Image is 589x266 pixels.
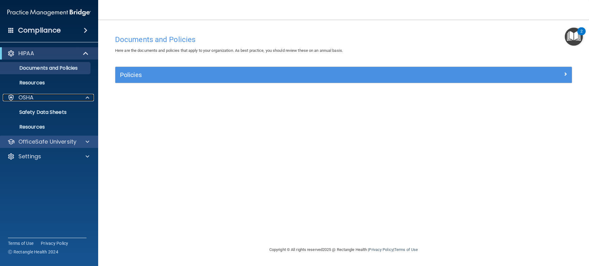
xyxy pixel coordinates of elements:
a: OfficeSafe University [7,138,89,145]
a: Settings [7,153,89,160]
h4: Documents and Policies [115,36,572,44]
a: Privacy Policy [41,240,68,246]
a: HIPAA [7,50,89,57]
p: Settings [18,153,41,160]
button: Open Resource Center, 2 new notifications [565,28,583,46]
iframe: Drift Widget Chat Controller [483,222,582,247]
p: OfficeSafe University [18,138,76,145]
div: 2 [580,31,583,39]
p: OSHA [18,94,34,101]
div: Copyright © All rights reserved 2025 @ Rectangle Health | | [232,240,456,260]
a: OSHA [7,94,89,101]
span: Here are the documents and policies that apply to your organization. As best practice, you should... [115,48,343,53]
a: Privacy Policy [369,247,393,252]
a: Terms of Use [394,247,418,252]
p: Resources [4,80,88,86]
a: Terms of Use [8,240,33,246]
p: HIPAA [18,50,34,57]
a: Policies [120,70,567,80]
img: PMB logo [7,6,91,19]
h4: Compliance [18,26,61,35]
p: Safety Data Sheets [4,109,88,115]
p: Resources [4,124,88,130]
p: Documents and Policies [4,65,88,71]
h5: Policies [120,71,453,78]
span: Ⓒ Rectangle Health 2024 [8,249,58,255]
